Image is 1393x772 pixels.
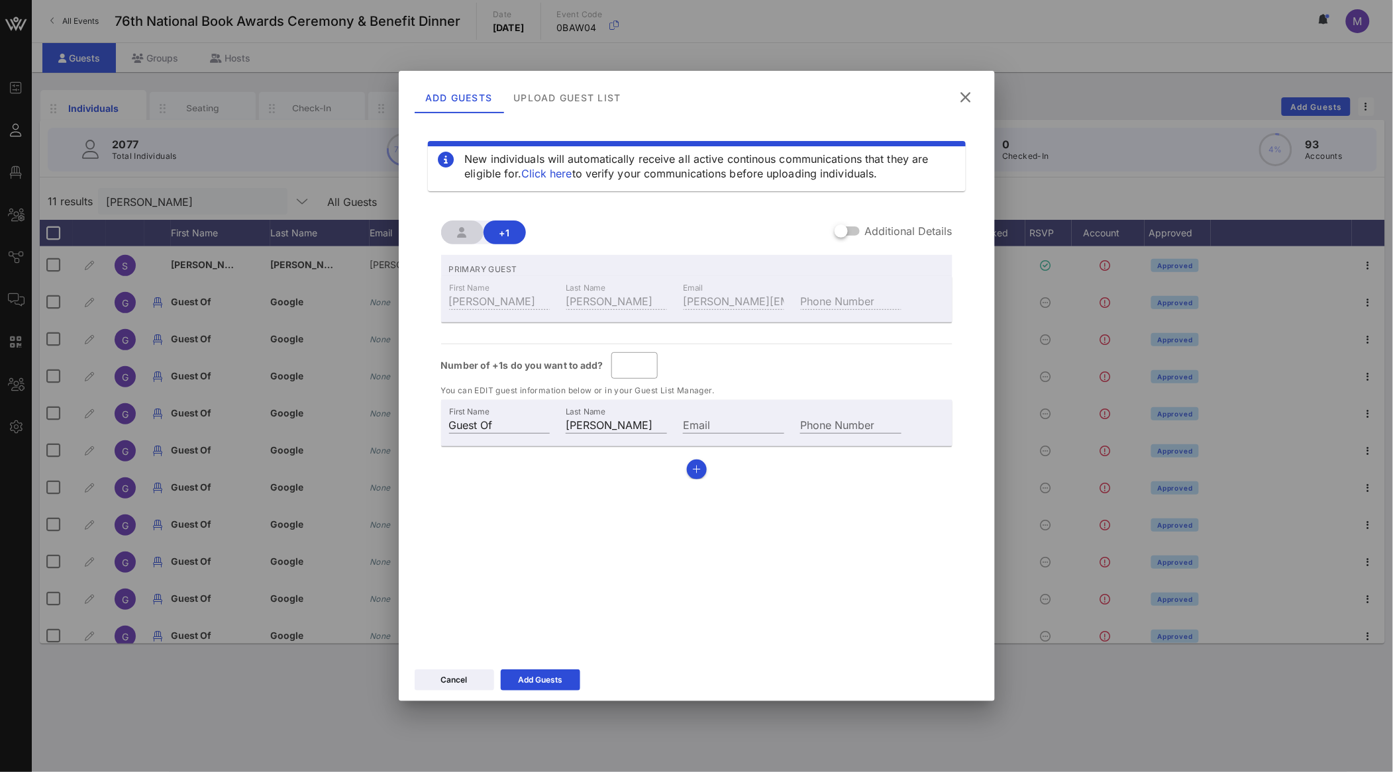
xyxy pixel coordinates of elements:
a: Click here [521,167,572,180]
label: Additional Details [865,224,953,238]
label: Last Name [566,283,605,293]
label: First Name [449,407,490,416]
div: Add Guests [415,81,503,113]
p: PRIMARY GUEST [441,255,953,276]
div: Cancel [441,673,468,687]
div: New individuals will automatically receive all active continous communications that they are elig... [465,152,955,181]
button: Add Guests [501,669,580,691]
label: First Name [449,283,490,293]
div: Add Guests [518,673,562,687]
div: Upload Guest List [503,81,631,113]
span: +1 [494,227,515,238]
button: Cancel [415,669,494,691]
span: Number of +1s do you want to add? [441,358,603,373]
button: +1 [484,220,526,244]
p: You can EDIT guest information below or in your Guest List Manager. [441,384,953,397]
label: Last Name [566,407,605,416]
label: Email [683,283,703,293]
